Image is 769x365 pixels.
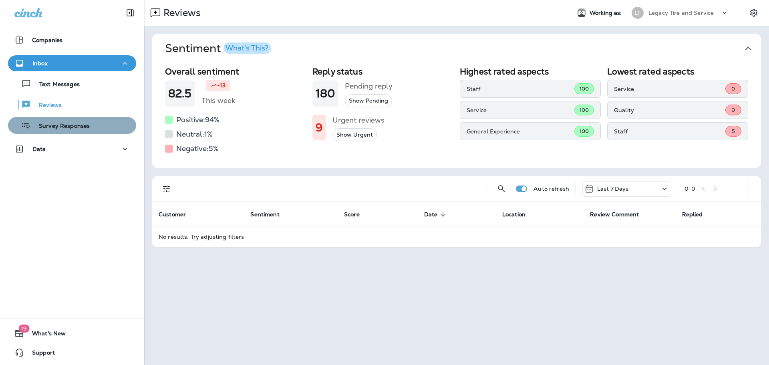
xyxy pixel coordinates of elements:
[8,117,136,134] button: Survey Responses
[8,345,136,361] button: Support
[460,67,601,77] h2: Highest rated aspects
[24,349,55,359] span: Support
[590,10,624,16] span: Working as:
[732,128,735,135] span: 5
[250,211,279,218] span: Sentiment
[345,94,392,107] button: Show Pending
[684,186,695,192] div: 0 - 0
[159,211,196,218] span: Customer
[312,67,453,77] h2: Reply status
[201,94,235,107] h5: This week
[32,37,62,43] p: Companies
[731,85,735,92] span: 0
[160,7,201,19] p: Reviews
[31,102,62,109] p: Reviews
[580,128,589,135] span: 100
[344,211,360,218] span: Score
[159,211,186,218] span: Customer
[424,211,438,218] span: Date
[632,7,644,19] div: LT
[225,44,268,52] div: What's This?
[31,123,90,130] p: Survey Responses
[24,330,66,340] span: What's New
[250,211,290,218] span: Sentiment
[580,85,589,92] span: 100
[8,75,136,92] button: Text Messages
[344,211,370,218] span: Score
[502,211,525,218] span: Location
[332,128,377,141] button: Show Urgent
[502,211,536,218] span: Location
[31,81,80,89] p: Text Messages
[731,107,735,113] span: 0
[607,67,748,77] h2: Lowest rated aspects
[590,211,639,218] span: Review Comment
[32,146,46,152] p: Data
[648,10,714,16] p: Legacy Tire and Service
[8,325,136,341] button: 19What's New
[223,42,271,54] button: What's This?
[614,107,725,113] p: Quality
[165,42,271,55] h1: Sentiment
[316,121,323,134] h1: 9
[8,32,136,48] button: Companies
[159,34,767,63] button: SentimentWhat's This?
[332,114,384,127] h5: Urgent reviews
[467,86,574,92] p: Staff
[8,96,136,113] button: Reviews
[590,211,649,218] span: Review Comment
[747,6,761,20] button: Settings
[165,67,306,77] h2: Overall sentiment
[176,128,213,141] h5: Neutral: 1 %
[217,81,225,89] p: -13
[119,5,141,21] button: Collapse Sidebar
[467,107,574,113] p: Service
[18,325,29,333] span: 19
[493,181,509,197] button: Search Reviews
[614,128,725,135] p: Staff
[597,186,629,192] p: Last 7 Days
[614,86,725,92] p: Service
[176,113,219,126] h5: Positive: 94 %
[345,80,393,93] h5: Pending reply
[682,211,713,218] span: Replied
[168,87,192,100] h1: 82.5
[467,128,574,135] p: General Experience
[580,107,589,113] span: 100
[316,87,335,100] h1: 180
[159,181,175,197] button: Filters
[152,226,761,247] td: No results. Try adjusting filters
[8,55,136,71] button: Inbox
[424,211,448,218] span: Date
[682,211,703,218] span: Replied
[176,142,219,155] h5: Negative: 5 %
[8,141,136,157] button: Data
[533,186,569,192] p: Auto refresh
[32,60,48,67] p: Inbox
[152,63,761,168] div: SentimentWhat's This?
